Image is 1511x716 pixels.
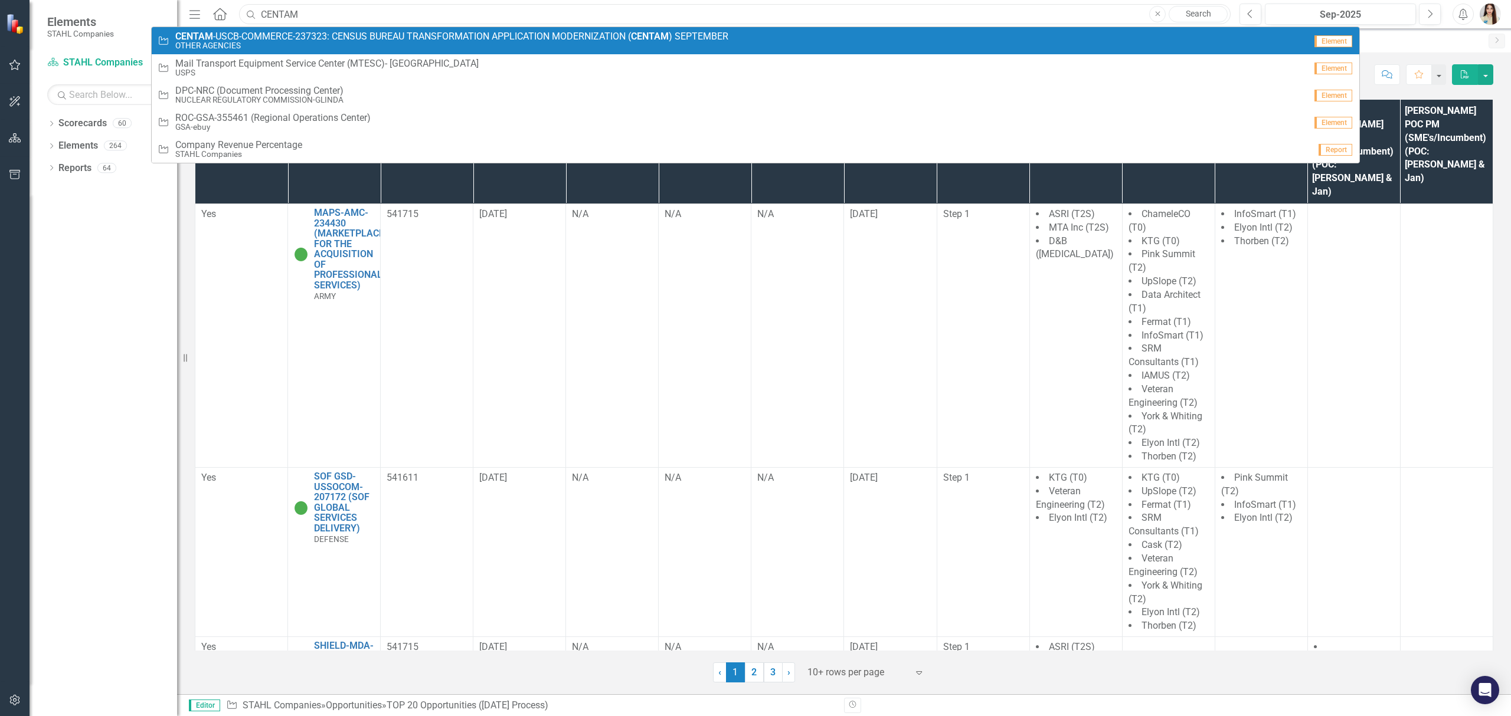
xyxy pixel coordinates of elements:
[1142,539,1182,550] span: Cask (T2)
[718,666,721,678] span: ‹
[175,150,302,159] small: STAHL Companies
[314,208,384,291] a: MAPS-AMC-234430 (MARKETPLACE FOR THE ACQUISITION OF PROFESSIONAL SERVICES)
[1142,620,1196,631] span: Thorben (T2)
[1049,222,1109,233] span: MTA Inc (T2S)
[175,123,371,132] small: GSA-ebuy
[572,208,652,221] div: N/A
[1129,248,1195,273] span: Pink Summit (T2)
[47,29,114,38] small: STAHL Companies
[1142,606,1200,618] span: Elyon Intl (T2)
[175,68,479,77] small: USPS
[631,31,669,42] strong: CENTAM
[1265,4,1416,25] button: Sep-2025
[175,58,479,69] span: Mail Transport Equipment Service Center (MTESC)- [GEOGRAPHIC_DATA]
[189,699,220,711] span: Editor
[850,641,878,652] span: [DATE]
[175,41,728,50] small: OTHER AGENCIES
[314,534,349,544] span: DEFENSE
[1221,472,1288,497] span: Pink Summit (T2)
[152,136,1359,163] a: Company Revenue PercentageSTAHL CompaniesReport
[113,119,132,129] div: 60
[473,467,566,636] td: Double-Click to Edit
[751,203,844,467] td: Double-Click to Edit
[1400,203,1493,467] td: Double-Click to Edit
[566,467,659,636] td: Double-Click to Edit
[757,471,838,485] div: N/A
[175,113,371,123] span: ROC-GSA-355461 (Regional Operations Center)
[479,472,507,483] span: [DATE]
[1480,4,1501,25] img: Janieva Castro
[294,501,308,515] img: Active
[1142,499,1191,510] span: Fermat (T1)
[381,203,473,467] td: Double-Click to Edit
[387,472,418,483] span: 541611
[1234,222,1293,233] span: Elyon Intl (T2)
[937,203,1029,467] td: Double-Click to Edit
[97,163,116,173] div: 64
[314,471,374,534] a: SOF GSD-USSOCOM-207172 (SOF GLOBAL SERVICES DELIVERY)
[665,471,745,485] div: N/A
[387,208,418,219] span: 541715
[937,467,1029,636] td: Double-Click to Edit
[844,467,937,636] td: Double-Click to Edit
[1129,410,1202,435] span: York & Whiting (T2)
[1049,641,1095,652] span: ASRI (T2S)
[6,14,27,34] img: ClearPoint Strategy
[726,662,745,682] span: 1
[175,31,213,42] strong: CENTAM
[1307,467,1400,636] td: Double-Click to Edit
[1029,203,1122,467] td: Double-Click to Edit
[1314,35,1352,47] span: Element
[1129,580,1202,605] span: York & Whiting (T2)
[1471,676,1499,704] div: Open Intercom Messenger
[58,117,107,130] a: Scorecards
[239,4,1231,25] input: Search ClearPoint...
[381,467,473,636] td: Double-Click to Edit
[201,641,216,652] span: Yes
[1307,203,1400,467] td: Double-Click to Edit
[195,467,288,636] td: Double-Click to Edit
[745,662,764,682] a: 2
[1142,235,1180,247] span: KTG (T0)
[1142,330,1203,341] span: InfoSmart (T1)
[226,699,835,712] div: » »
[751,467,844,636] td: Double-Click to Edit
[659,467,751,636] td: Double-Click to Edit
[1049,472,1087,483] span: KTG (T0)
[201,472,216,483] span: Yes
[659,203,751,467] td: Double-Click to Edit
[665,641,745,654] div: N/A
[1142,451,1196,462] span: Thorben (T2)
[943,208,970,219] span: Step 1
[757,208,838,221] div: N/A
[1049,512,1107,523] span: Elyon Intl (T2)
[479,641,507,652] span: [DATE]
[58,162,91,175] a: Reports
[47,15,114,29] span: Elements
[288,203,381,467] td: Double-Click to Edit Right Click for Context Menu
[47,56,165,70] a: STAHL Companies
[1234,208,1296,219] span: InfoSmart (T1)
[665,208,745,221] div: N/A
[152,109,1359,136] a: ROC-GSA-355461 (Regional Operations Center)GSA-ebuyElement
[195,203,288,467] td: Double-Click to Edit
[314,291,336,301] span: ARMY
[479,208,507,219] span: [DATE]
[152,81,1359,109] a: DPC-NRC (Document Processing Center)NUCLEAR REGULATORY COMMISSION-GLINDAElement
[243,699,321,711] a: STAHL Companies
[175,96,344,104] small: NUCLEAR REGULATORY COMMISSION-GLINDA
[387,641,418,652] span: 541715
[1234,512,1293,523] span: Elyon Intl (T2)
[1129,553,1198,577] span: Veteran Engineering (T2)
[1029,467,1122,636] td: Double-Click to Edit
[1215,203,1307,467] td: Double-Click to Edit
[1122,203,1215,467] td: Double-Click to Edit
[175,140,302,150] span: Company Revenue Percentage
[764,662,783,682] a: 3
[152,54,1359,81] a: Mail Transport Equipment Service Center (MTESC)- [GEOGRAPHIC_DATA]USPSElement
[757,641,838,654] div: N/A
[572,471,652,485] div: N/A
[1142,437,1200,448] span: Elyon Intl (T2)
[850,472,878,483] span: [DATE]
